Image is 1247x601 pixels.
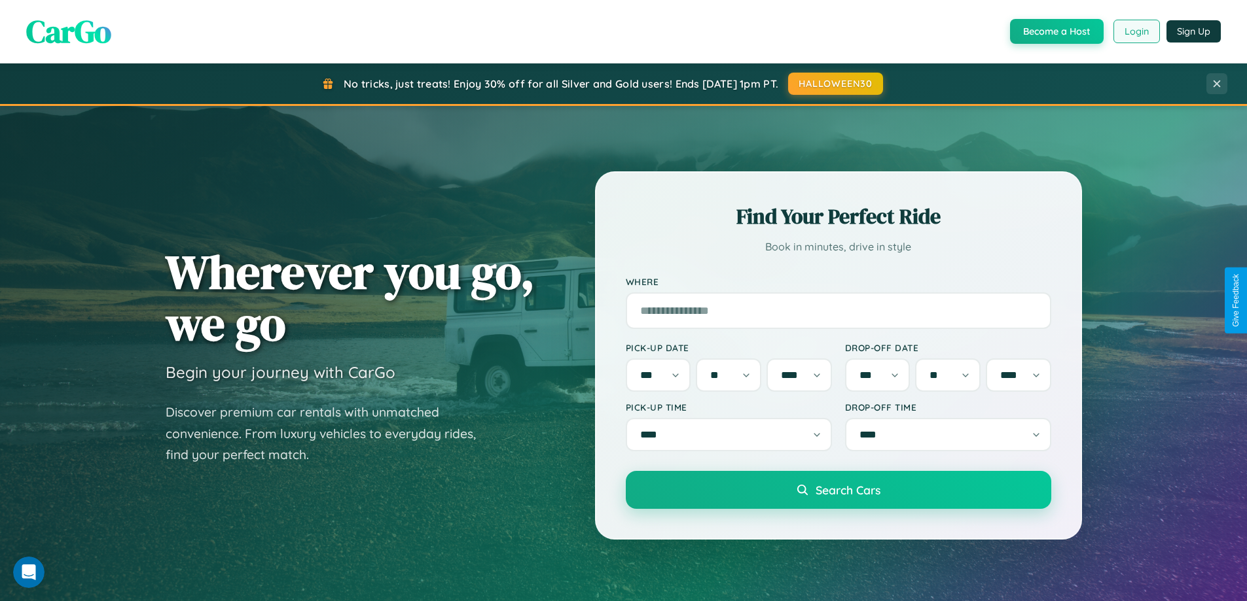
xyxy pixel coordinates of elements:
[1113,20,1160,43] button: Login
[166,402,493,466] p: Discover premium car rentals with unmatched convenience. From luxury vehicles to everyday rides, ...
[1231,274,1240,327] div: Give Feedback
[788,73,883,95] button: HALLOWEEN30
[166,362,395,382] h3: Begin your journey with CarGo
[626,276,1051,287] label: Where
[845,402,1051,413] label: Drop-off Time
[626,342,832,353] label: Pick-up Date
[1166,20,1221,43] button: Sign Up
[626,402,832,413] label: Pick-up Time
[13,557,45,588] iframe: Intercom live chat
[26,10,111,53] span: CarGo
[626,202,1051,231] h2: Find Your Perfect Ride
[626,471,1051,509] button: Search Cars
[344,77,778,90] span: No tricks, just treats! Enjoy 30% off for all Silver and Gold users! Ends [DATE] 1pm PT.
[845,342,1051,353] label: Drop-off Date
[1010,19,1104,44] button: Become a Host
[626,237,1051,256] p: Book in minutes, drive in style
[816,483,880,497] span: Search Cars
[166,246,535,349] h1: Wherever you go, we go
